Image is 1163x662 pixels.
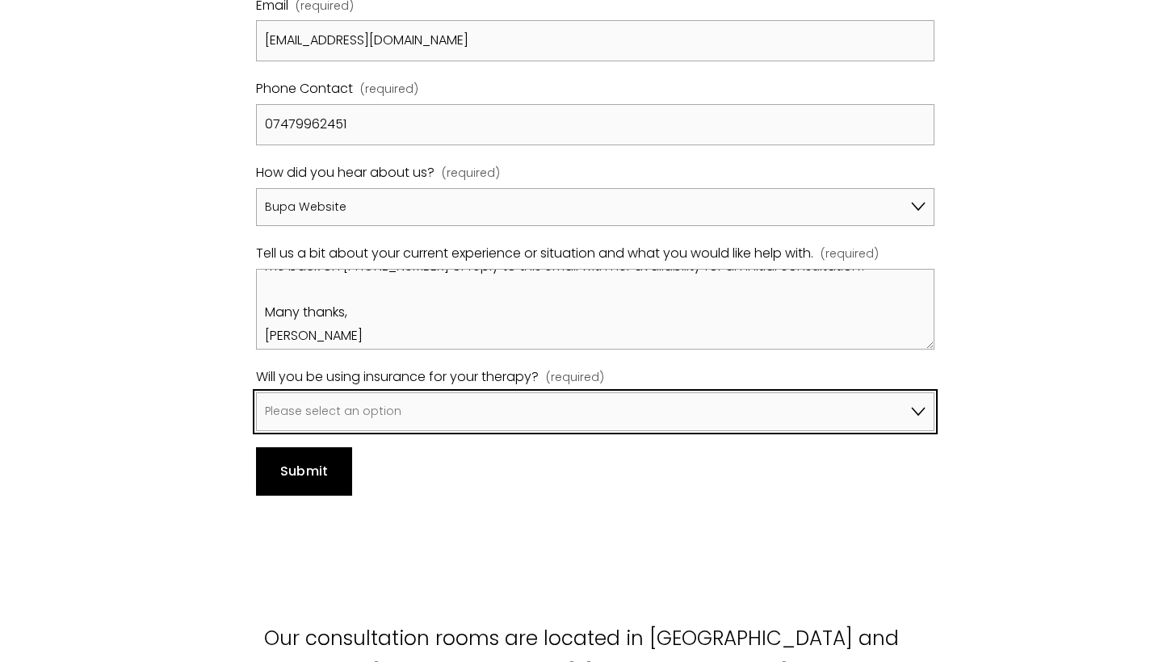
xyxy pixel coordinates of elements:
[256,269,934,350] textarea: Hi, I hope you're well. I'd desperately like to book a consultation/appointment with [PERSON_NAME...
[256,242,813,266] span: Tell us a bit about your current experience or situation and what you would like help with.
[256,161,435,185] span: How did you hear about us?
[442,163,500,184] span: (required)
[546,367,604,388] span: (required)
[256,188,934,227] select: How did you hear about us?
[280,462,329,480] span: Submit
[821,244,879,265] span: (required)
[256,366,539,389] span: Will you be using insurance for your therapy?
[256,78,353,101] span: Phone Contact
[256,447,352,496] button: SubmitSubmit
[256,392,934,431] select: Will you be using insurance for your therapy?
[360,79,418,100] span: (required)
